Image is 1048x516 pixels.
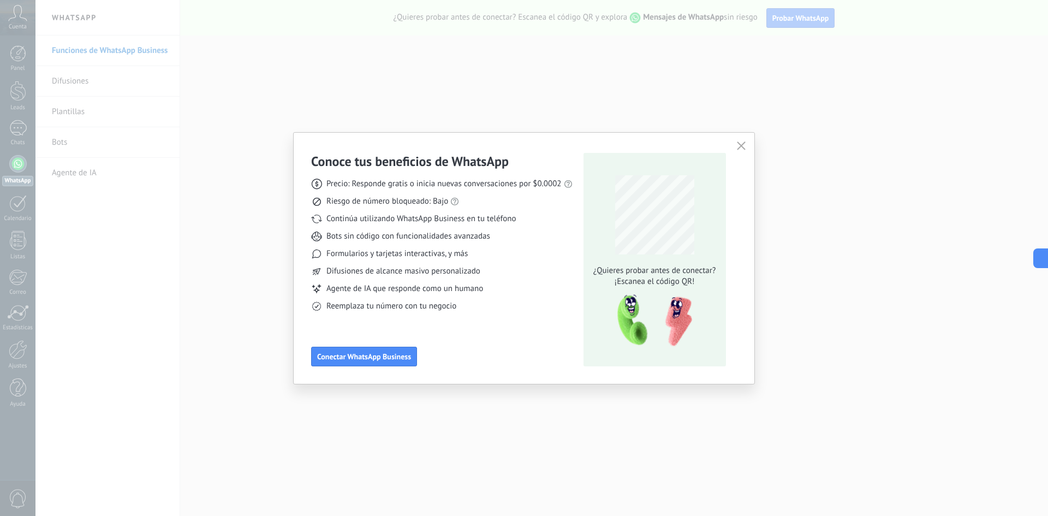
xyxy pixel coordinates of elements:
[311,347,417,366] button: Conectar WhatsApp Business
[326,248,468,259] span: Formularios y tarjetas interactivas, y más
[326,179,562,189] span: Precio: Responde gratis o inicia nuevas conversaciones por $0.0002
[326,266,480,277] span: Difusiones de alcance masivo personalizado
[317,353,411,360] span: Conectar WhatsApp Business
[608,292,694,350] img: qr-pic-1x.png
[326,196,448,207] span: Riesgo de número bloqueado: Bajo
[326,283,483,294] span: Agente de IA que responde como un humano
[311,153,509,170] h3: Conoce tus beneficios de WhatsApp
[590,276,719,287] span: ¡Escanea el código QR!
[326,301,456,312] span: Reemplaza tu número con tu negocio
[590,265,719,276] span: ¿Quieres probar antes de conectar?
[326,231,490,242] span: Bots sin código con funcionalidades avanzadas
[326,213,516,224] span: Continúa utilizando WhatsApp Business en tu teléfono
